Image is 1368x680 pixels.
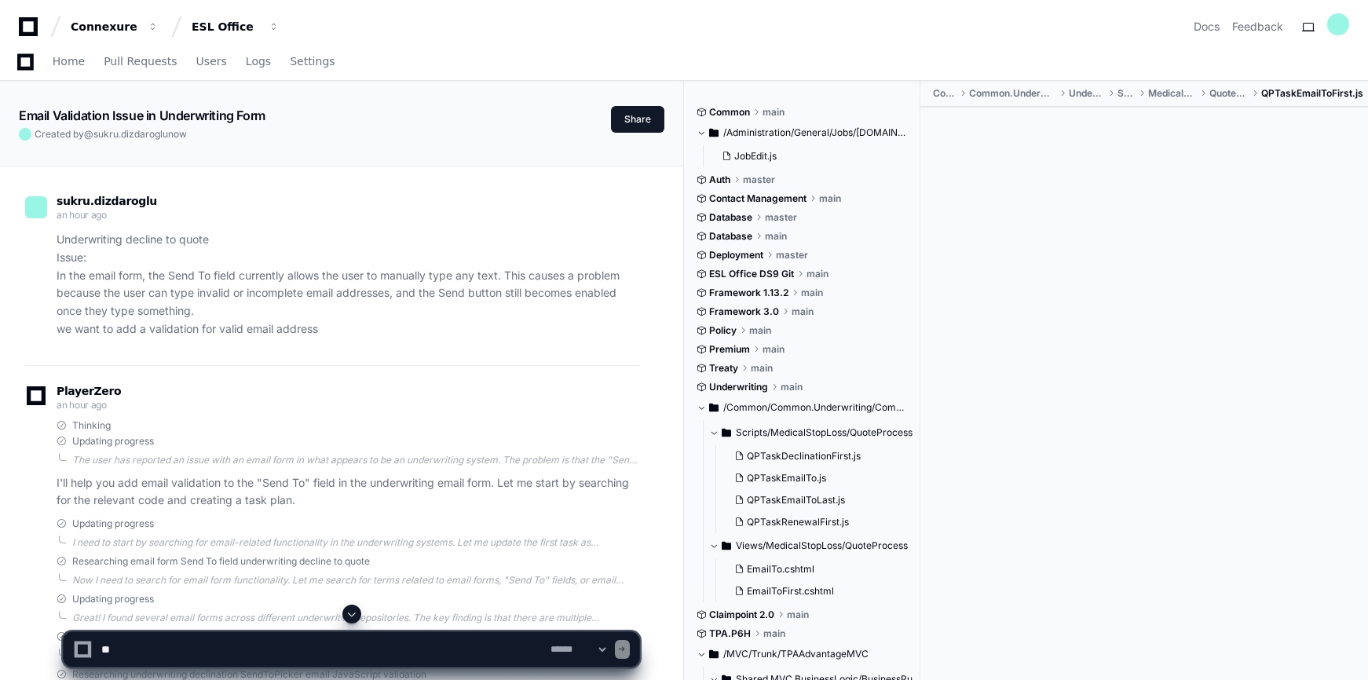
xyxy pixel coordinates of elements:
span: main [765,230,787,243]
span: /Administration/General/Jobs/[DOMAIN_NAME][URL] [723,126,909,139]
p: Underwriting decline to quote Issue: In the email form, the Send To field currently allows the us... [57,231,639,338]
span: JobEdit.js [734,150,777,163]
span: main [751,362,773,375]
span: main [763,343,785,356]
textarea: To enrich screen reader interactions, please activate Accessibility in Grammarly extension settings [98,632,547,667]
span: now [168,128,187,140]
a: Pull Requests [104,44,177,80]
svg: Directory [722,423,731,442]
div: Connexure [71,19,138,35]
span: QPTaskEmailToFirst.js [1261,87,1363,100]
svg: Directory [722,536,731,555]
span: sukru.dizdaroglu [93,128,168,140]
span: an hour ago [57,399,107,411]
div: The user has reported an issue with an email form in what appears to be an underwriting system. T... [72,454,639,466]
span: Scripts [1117,87,1136,100]
span: main [819,192,841,205]
span: Premium [709,343,750,356]
span: an hour ago [57,209,107,221]
button: EmailToFirst.cshtml [728,580,903,602]
span: Framework 1.13.2 [709,287,788,299]
span: Updating progress [72,435,154,448]
span: PlayerZero [57,386,121,396]
div: ESL Office [192,19,259,35]
span: EmailToFirst.cshtml [747,585,834,598]
a: Docs [1194,19,1220,35]
button: QPTaskDeclinationFirst.js [728,445,903,467]
button: QPTaskEmailTo.js [728,467,903,489]
button: Share [611,106,664,133]
span: main [763,106,785,119]
span: Settings [290,57,335,66]
a: Logs [246,44,271,80]
span: Common.Underwriting.WebUI [969,87,1056,100]
span: Contact Management [709,192,807,205]
button: Views/MedicalStopLoss/QuoteProcess [709,533,913,558]
span: Updating progress [72,517,154,530]
span: Scripts/MedicalStopLoss/QuoteProcess [736,426,913,439]
span: main [792,305,814,318]
span: Common [933,87,957,100]
span: master [743,174,775,186]
button: Scripts/MedicalStopLoss/QuoteProcess [709,420,913,445]
button: Connexure [64,13,165,41]
button: /Administration/General/Jobs/[DOMAIN_NAME][URL] [697,120,909,145]
span: QuoteProcess [1209,87,1249,100]
app-text-character-animate: Email Validation Issue in Underwriting Form [19,108,265,123]
span: Underwriting [709,381,768,393]
a: Settings [290,44,335,80]
span: Logs [246,57,271,66]
span: main [781,381,803,393]
span: EmailTo.cshtml [747,563,814,576]
span: Updating progress [72,593,154,605]
span: Pull Requests [104,57,177,66]
span: Framework 3.0 [709,305,779,318]
span: QPTaskDeclinationFirst.js [747,450,861,462]
span: Views/MedicalStopLoss/QuoteProcess [736,539,908,552]
span: master [776,249,808,261]
p: I'll help you add email validation to the "Send To" field in the underwriting email form. Let me ... [57,474,639,510]
button: ESL Office [185,13,286,41]
button: EmailTo.cshtml [728,558,903,580]
span: Thinking [72,419,111,432]
span: Policy [709,324,737,337]
span: Users [196,57,227,66]
span: QPTaskRenewalFirst.js [747,516,849,528]
span: /Common/Common.Underwriting/Common.Underwriting.WebUI/Underwriting [723,401,909,414]
span: sukru.dizdaroglu [57,195,157,207]
button: QPTaskRenewalFirst.js [728,511,903,533]
svg: Directory [709,398,719,417]
button: /Common/Common.Underwriting/Common.Underwriting.WebUI/Underwriting [697,395,909,420]
span: Researching email form Send To field underwriting decline to quote [72,555,370,568]
span: @ [84,128,93,140]
span: QPTaskEmailTo.js [747,472,826,484]
span: Deployment [709,249,763,261]
span: MedicalStopLoss [1148,87,1197,100]
span: main [749,324,771,337]
span: Home [53,57,85,66]
svg: Directory [709,123,719,142]
span: QPTaskEmailToLast.js [747,494,845,506]
button: JobEdit.js [715,145,899,167]
span: Treaty [709,362,738,375]
span: ESL Office DS9 Git [709,268,794,280]
a: Home [53,44,85,80]
span: Created by [35,128,187,141]
span: Common [709,106,750,119]
span: Database [709,230,752,243]
span: Database [709,211,752,224]
button: Feedback [1232,19,1283,35]
span: Auth [709,174,730,186]
span: master [765,211,797,224]
button: QPTaskEmailToLast.js [728,489,903,511]
span: main [807,268,828,280]
div: I need to start by searching for email-related functionality in the underwriting systems. Let me ... [72,536,639,549]
a: Users [196,44,227,80]
div: Now I need to search for email form functionality. Let me search for terms related to email forms... [72,574,639,587]
span: Underwriting [1069,87,1105,100]
span: main [801,287,823,299]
